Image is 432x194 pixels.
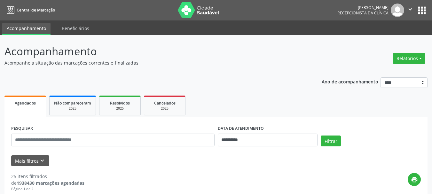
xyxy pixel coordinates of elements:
strong: 1938430 marcações agendadas [17,180,84,186]
span: Resolvidos [110,100,130,106]
i: print [411,176,418,183]
div: 25 itens filtrados [11,173,84,180]
label: PESQUISAR [11,124,33,134]
div: de [11,180,84,186]
p: Acompanhe a situação das marcações correntes e finalizadas [4,59,301,66]
span: Recepcionista da clínica [337,10,389,16]
i: keyboard_arrow_down [39,157,46,164]
button:  [404,4,416,17]
i:  [407,6,414,13]
span: Agendados [15,100,36,106]
div: 2025 [104,106,136,111]
button: apps [416,5,428,16]
p: Acompanhamento [4,43,301,59]
div: Página 1 de 2 [11,186,84,192]
div: 2025 [54,106,91,111]
button: Filtrar [321,136,341,146]
button: print [408,173,421,186]
button: Mais filtroskeyboard_arrow_down [11,155,49,167]
a: Acompanhamento [2,23,51,35]
img: img [391,4,404,17]
a: Beneficiários [57,23,94,34]
div: [PERSON_NAME] [337,5,389,10]
a: Central de Marcação [4,5,55,15]
p: Ano de acompanhamento [322,77,378,85]
label: DATA DE ATENDIMENTO [218,124,264,134]
button: Relatórios [393,53,425,64]
div: 2025 [149,106,181,111]
span: Central de Marcação [17,7,55,13]
span: Não compareceram [54,100,91,106]
span: Cancelados [154,100,176,106]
